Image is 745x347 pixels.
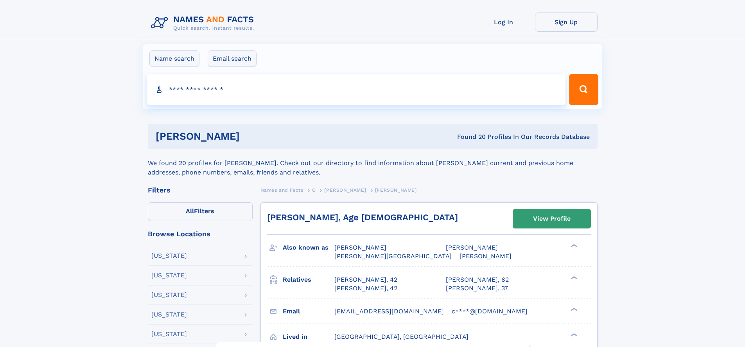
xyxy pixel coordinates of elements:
[149,50,199,67] label: Name search
[569,275,578,280] div: ❯
[267,212,458,222] a: [PERSON_NAME], Age [DEMOGRAPHIC_DATA]
[348,133,590,141] div: Found 20 Profiles In Our Records Database
[334,284,397,293] a: [PERSON_NAME], 42
[334,333,469,340] span: [GEOGRAPHIC_DATA], [GEOGRAPHIC_DATA]
[151,292,187,298] div: [US_STATE]
[186,207,194,215] span: All
[148,149,598,177] div: We found 20 profiles for [PERSON_NAME]. Check out our directory to find information about [PERSON...
[147,74,566,105] input: search input
[535,13,598,32] a: Sign Up
[283,241,334,254] h3: Also known as
[148,230,253,237] div: Browse Locations
[148,13,260,34] img: Logo Names and Facts
[283,305,334,318] h3: Email
[446,284,508,293] a: [PERSON_NAME], 37
[151,272,187,279] div: [US_STATE]
[324,187,366,193] span: [PERSON_NAME]
[151,253,187,259] div: [US_STATE]
[148,202,253,221] label: Filters
[283,330,334,343] h3: Lived in
[260,185,303,195] a: Names and Facts
[334,307,444,315] span: [EMAIL_ADDRESS][DOMAIN_NAME]
[334,244,386,251] span: [PERSON_NAME]
[569,243,578,248] div: ❯
[151,311,187,318] div: [US_STATE]
[569,74,598,105] button: Search Button
[312,185,316,195] a: C
[513,209,591,228] a: View Profile
[324,185,366,195] a: [PERSON_NAME]
[472,13,535,32] a: Log In
[283,273,334,286] h3: Relatives
[446,275,509,284] a: [PERSON_NAME], 82
[312,187,316,193] span: C
[533,210,571,228] div: View Profile
[569,332,578,337] div: ❯
[334,252,452,260] span: [PERSON_NAME][GEOGRAPHIC_DATA]
[375,187,417,193] span: [PERSON_NAME]
[334,275,397,284] a: [PERSON_NAME], 42
[151,331,187,337] div: [US_STATE]
[208,50,257,67] label: Email search
[460,252,512,260] span: [PERSON_NAME]
[156,131,348,141] h1: [PERSON_NAME]
[148,187,253,194] div: Filters
[569,307,578,312] div: ❯
[446,244,498,251] span: [PERSON_NAME]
